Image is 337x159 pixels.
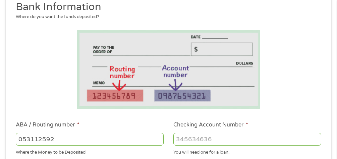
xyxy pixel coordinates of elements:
[173,121,248,128] label: Checking Account Number
[16,14,317,20] div: Where do you want the funds deposited?
[173,147,321,156] div: You will need one for a loan.
[16,121,79,128] label: ABA / Routing number
[16,147,164,156] div: Where the Money to be Deposited
[77,30,260,109] img: Routing number location
[16,133,164,146] input: 263177916
[173,133,321,146] input: 345634636
[16,0,317,14] h2: Bank Information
